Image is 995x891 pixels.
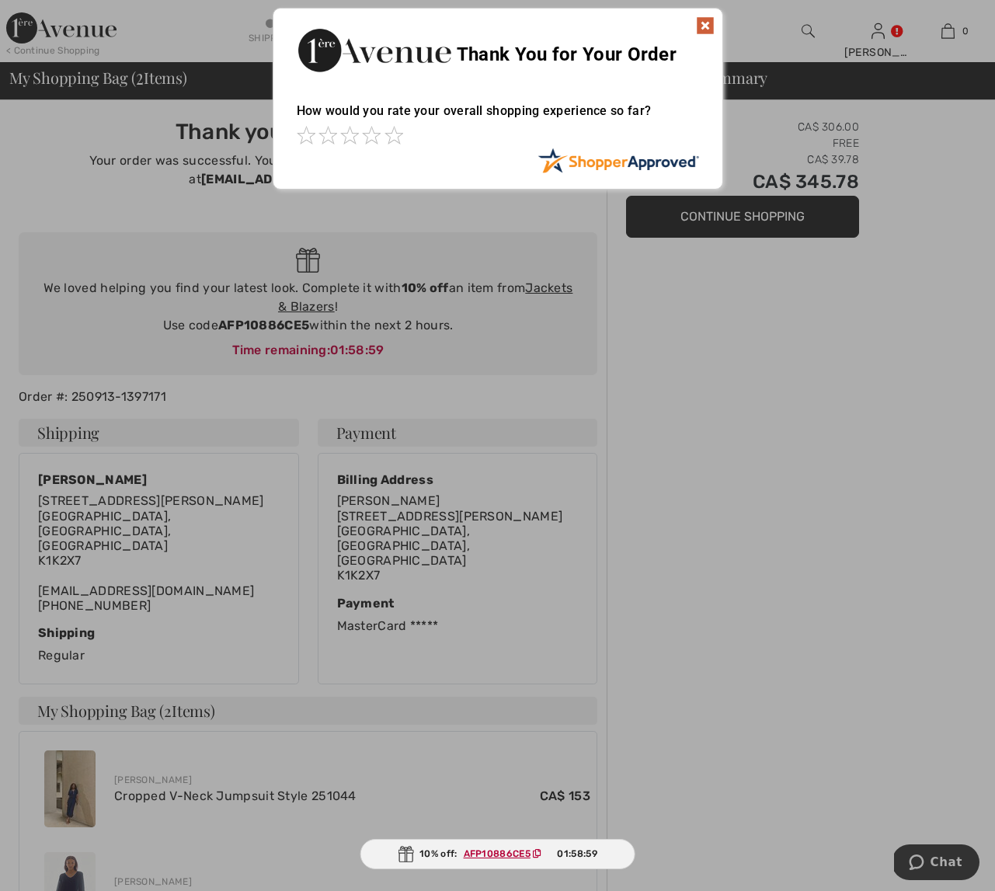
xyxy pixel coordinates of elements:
[297,24,452,76] img: Thank You for Your Order
[457,44,677,65] span: Thank You for Your Order
[37,11,68,25] span: Chat
[696,16,715,35] img: x
[398,846,413,862] img: Gift.svg
[464,848,531,859] ins: AFP10886CE5
[297,88,699,148] div: How would you rate your overall shopping experience so far?
[557,847,597,861] span: 01:58:59
[360,839,635,869] div: 10% off:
